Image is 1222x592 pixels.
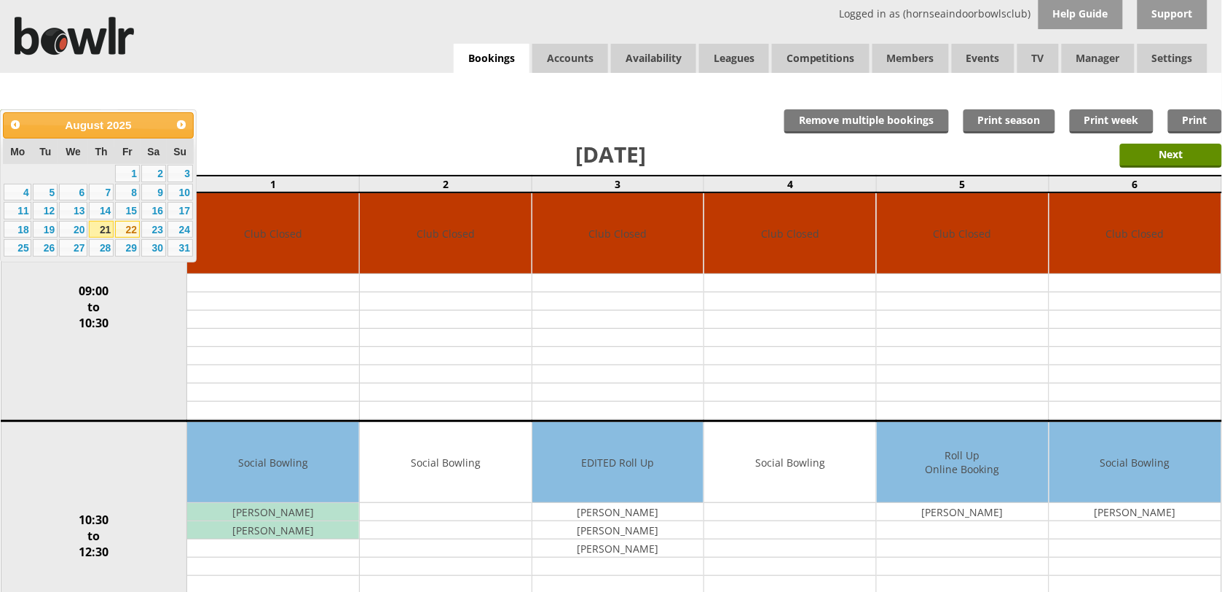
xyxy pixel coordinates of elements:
span: Manager [1062,44,1135,73]
td: 09:00 to 10:30 [1,192,187,421]
td: Club Closed [877,193,1049,274]
a: 8 [115,184,140,201]
td: Social Bowling [187,422,359,503]
td: Club Closed [187,193,359,274]
td: EDITED Roll Up [532,422,704,503]
span: Sunday [173,146,186,157]
td: [PERSON_NAME] [532,540,704,558]
a: 29 [115,239,140,257]
a: Events [952,44,1014,73]
td: [PERSON_NAME] [187,521,359,540]
span: Saturday [147,146,159,157]
a: 13 [59,202,87,219]
a: 2 [141,165,166,182]
a: Print season [963,109,1055,133]
td: Club Closed [1049,193,1221,274]
td: Roll Up Online Booking [877,422,1049,503]
a: 24 [167,221,193,238]
a: 25 [4,239,31,257]
td: 3 [532,176,704,192]
a: Next [171,114,192,135]
a: 26 [33,239,58,257]
a: Competitions [772,44,870,73]
td: [PERSON_NAME] [877,503,1049,521]
td: Social Bowling [360,422,532,503]
a: Availability [611,44,696,73]
a: 27 [59,239,87,257]
a: 1 [115,165,140,182]
a: 30 [141,239,166,257]
td: 6 [1049,176,1221,192]
a: 7 [89,184,114,201]
a: 6 [59,184,87,201]
span: Next [176,119,187,131]
span: Prev [9,119,21,131]
input: Next [1120,144,1222,168]
a: 4 [4,184,31,201]
span: Friday [122,146,133,157]
a: Leagues [699,44,769,73]
span: August [65,119,103,131]
td: Club Closed [360,193,532,274]
a: 11 [4,202,31,219]
td: Social Bowling [704,422,876,503]
a: 17 [167,202,193,219]
td: Club Closed [532,193,704,274]
a: 3 [167,165,193,182]
span: Thursday [95,146,108,157]
td: [PERSON_NAME] [1049,503,1221,521]
td: 5 [877,176,1049,192]
span: Wednesday [66,146,81,157]
a: 23 [141,221,166,238]
a: 15 [115,202,140,219]
a: 12 [33,202,58,219]
a: 21 [89,221,114,238]
a: Print [1168,109,1222,133]
td: [PERSON_NAME] [532,521,704,540]
a: 28 [89,239,114,257]
a: 5 [33,184,58,201]
td: 4 [704,176,877,192]
a: 19 [33,221,58,238]
a: 16 [141,202,166,219]
td: 1 [187,176,360,192]
a: 31 [167,239,193,257]
span: Accounts [532,44,608,73]
td: [PERSON_NAME] [532,503,704,521]
a: Prev [5,114,25,135]
span: 2025 [107,119,132,131]
span: Settings [1138,44,1207,73]
td: Club Closed [704,193,876,274]
a: 14 [89,202,114,219]
span: Tuesday [39,146,51,157]
td: [PERSON_NAME] [187,503,359,521]
a: 22 [115,221,140,238]
a: 20 [59,221,87,238]
a: 9 [141,184,166,201]
a: 10 [167,184,193,201]
td: 2 [360,176,532,192]
a: Print week [1070,109,1154,133]
span: Members [872,44,949,73]
span: Monday [10,146,25,157]
a: 18 [4,221,31,238]
span: TV [1017,44,1059,73]
a: Bookings [454,44,529,74]
td: Social Bowling [1049,422,1221,503]
input: Remove multiple bookings [784,109,949,133]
